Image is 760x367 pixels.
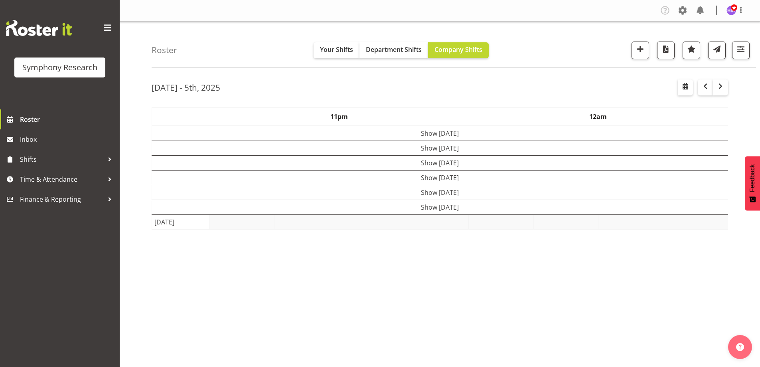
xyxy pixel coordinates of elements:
[366,45,422,54] span: Department Shifts
[152,214,209,229] td: [DATE]
[6,20,72,36] img: Rosterit website logo
[20,113,116,125] span: Roster
[152,170,728,185] td: Show [DATE]
[678,79,693,95] button: Select a specific date within the roster.
[152,82,220,93] h2: [DATE] - 5th, 2025
[726,6,736,15] img: hitesh-makan1261.jpg
[708,42,726,59] button: Send a list of all shifts for the selected filtered period to all rostered employees.
[749,164,756,192] span: Feedback
[152,126,728,141] td: Show [DATE]
[152,46,177,55] h4: Roster
[152,141,728,155] td: Show [DATE]
[632,42,649,59] button: Add a new shift
[732,42,750,59] button: Filter Shifts
[20,193,104,205] span: Finance & Reporting
[22,61,97,73] div: Symphony Research
[683,42,700,59] button: Highlight an important date within the roster.
[152,200,728,214] td: Show [DATE]
[320,45,353,54] span: Your Shifts
[745,156,760,210] button: Feedback - Show survey
[20,173,104,185] span: Time & Attendance
[20,133,116,145] span: Inbox
[434,45,482,54] span: Company Shifts
[20,153,104,165] span: Shifts
[152,185,728,200] td: Show [DATE]
[314,42,359,58] button: Your Shifts
[428,42,489,58] button: Company Shifts
[657,42,675,59] button: Download a PDF of the roster according to the set date range.
[209,107,469,126] th: 11pm
[469,107,728,126] th: 12am
[152,155,728,170] td: Show [DATE]
[736,343,744,351] img: help-xxl-2.png
[359,42,428,58] button: Department Shifts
